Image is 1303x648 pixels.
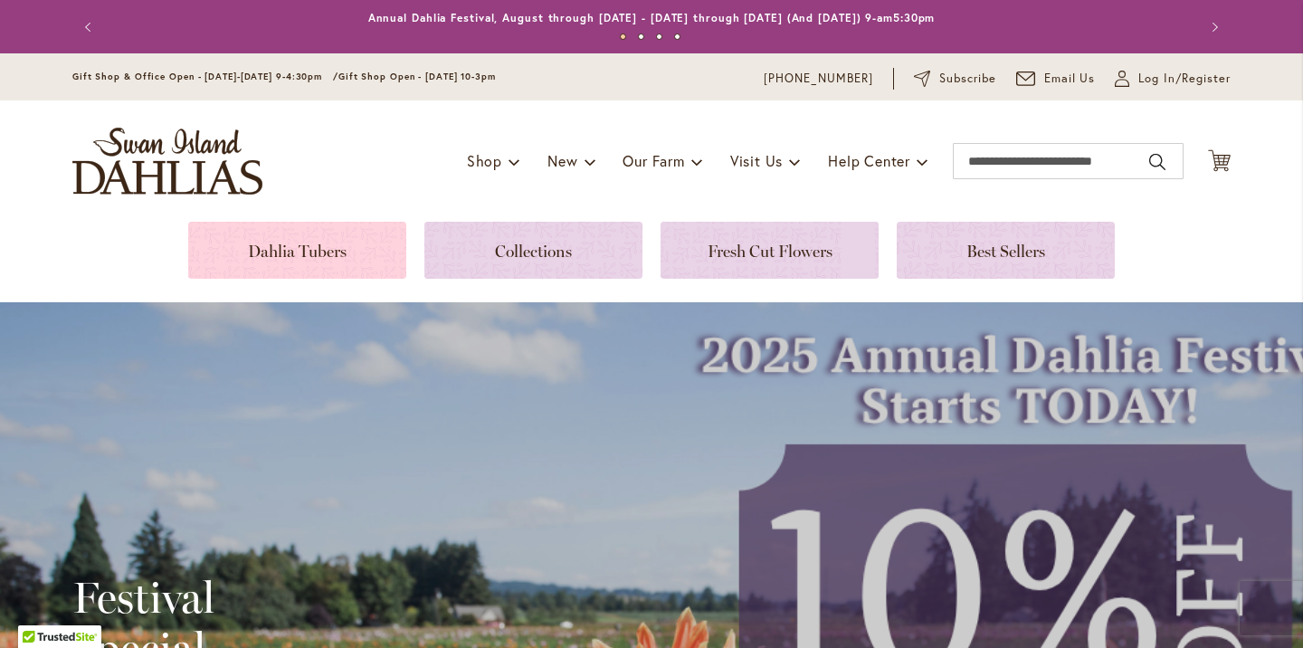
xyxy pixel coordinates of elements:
[72,128,262,195] a: store logo
[368,11,936,24] a: Annual Dahlia Festival, August through [DATE] - [DATE] through [DATE] (And [DATE]) 9-am5:30pm
[620,33,626,40] button: 1 of 4
[623,151,684,170] span: Our Farm
[547,151,577,170] span: New
[730,151,783,170] span: Visit Us
[656,33,662,40] button: 3 of 4
[939,70,996,88] span: Subscribe
[72,9,109,45] button: Previous
[72,71,338,82] span: Gift Shop & Office Open - [DATE]-[DATE] 9-4:30pm /
[467,151,502,170] span: Shop
[828,151,910,170] span: Help Center
[914,70,996,88] a: Subscribe
[674,33,680,40] button: 4 of 4
[1115,70,1231,88] a: Log In/Register
[1016,70,1096,88] a: Email Us
[1194,9,1231,45] button: Next
[1138,70,1231,88] span: Log In/Register
[764,70,873,88] a: [PHONE_NUMBER]
[638,33,644,40] button: 2 of 4
[1044,70,1096,88] span: Email Us
[338,71,496,82] span: Gift Shop Open - [DATE] 10-3pm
